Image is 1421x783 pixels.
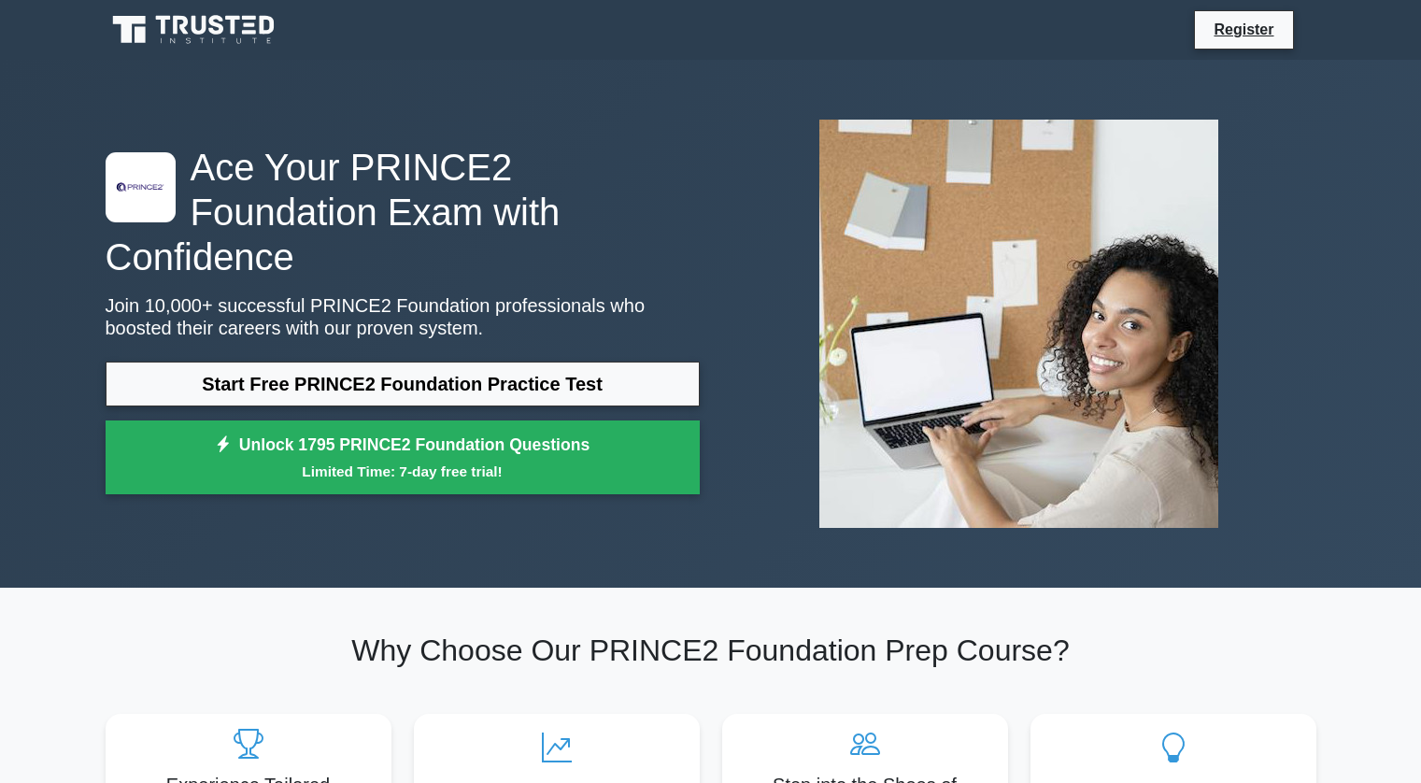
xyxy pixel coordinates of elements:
small: Limited Time: 7-day free trial! [129,461,676,482]
h2: Why Choose Our PRINCE2 Foundation Prep Course? [106,633,1316,668]
a: Unlock 1795 PRINCE2 Foundation QuestionsLimited Time: 7-day free trial! [106,420,700,495]
p: Join 10,000+ successful PRINCE2 Foundation professionals who boosted their careers with our prove... [106,294,700,339]
h1: Ace Your PRINCE2 Foundation Exam with Confidence [106,145,700,279]
a: Register [1202,18,1285,41]
a: Start Free PRINCE2 Foundation Practice Test [106,362,700,406]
